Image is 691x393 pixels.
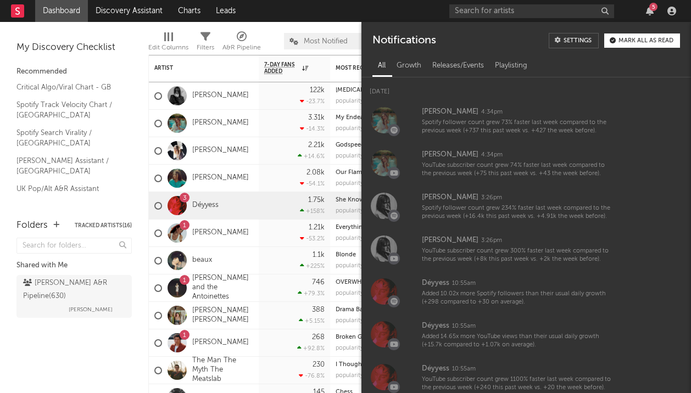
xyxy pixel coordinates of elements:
div: Godspeed [336,142,434,148]
div: [PERSON_NAME] [422,191,478,204]
a: Godspeed [336,142,365,148]
div: Mark all as read [618,38,673,44]
a: [PERSON_NAME] [192,119,249,128]
div: Playlisting [489,57,533,75]
div: +158 % [300,207,325,215]
div: Everything Changes (But I Won't) (ft. Shygirl & Casey MQ) [336,224,434,231]
div: 2.21k [308,142,325,149]
div: popularity: 51 [336,98,371,104]
button: 5 [646,7,654,15]
div: A&R Pipeline [222,41,261,54]
a: [PERSON_NAME] [192,173,249,183]
a: The Man The Myth The Meatslab [192,356,253,384]
div: +5.15 % [299,317,325,324]
button: Mark all as read [604,33,680,48]
div: 3:26pm [481,237,502,245]
div: Broken Game [336,334,434,340]
a: [MEDICAL_DATA] [336,87,385,93]
a: UK Pop/Alt A&R Assistant [16,183,121,195]
div: I Thought About You Last Autumn_01 [336,362,434,368]
div: Releases/Events [427,57,489,75]
div: 1.1k [313,251,325,259]
div: 5 [649,3,657,11]
div: +14.6 % [298,153,325,160]
a: [PERSON_NAME] A&R Pipeline(630)[PERSON_NAME] [16,275,132,318]
div: Blonde [336,252,434,258]
span: 7-Day Fans Added [264,61,299,75]
div: Folders [16,219,48,232]
a: Everything Changes (But I Won't) (ft. [PERSON_NAME] & Casey MQ) [336,224,527,231]
a: OVERWHELMING FEAR [336,279,400,285]
div: popularity: 30 [336,373,372,379]
span: [PERSON_NAME] [69,303,113,316]
div: Spotify follower count grew 73% faster last week compared to the previous week (+737 this past we... [422,119,615,136]
div: Spotify follower count grew 234% faster last week compared to the previous week (+16.4k this past... [422,204,615,221]
div: popularity: 32 [336,208,371,214]
div: Growth [391,57,427,75]
div: YouTube subscriber count grew 300% faster last week compared to the previous week (+8k this past ... [422,247,615,264]
span: Most Notified [304,38,348,45]
a: Déyyess10:55amAdded 14.65x more YouTube views than their usual daily growth (+15.7k compared to +... [361,313,691,356]
a: [PERSON_NAME] [192,228,249,238]
div: Déyyess [422,277,449,290]
div: Edit Columns [148,41,188,54]
div: 122k [310,87,325,94]
div: Filters [197,41,214,54]
div: popularity: 40 [336,263,372,269]
a: Drama Baby [336,307,370,313]
a: I Thought About You Last Autumn_01 [336,362,444,368]
a: Broken Game [336,334,374,340]
div: YouTube subscriber count grew 1100% faster last week compared to the previous week (+240 this pas... [422,375,615,392]
div: [DATE] [361,77,691,99]
div: popularity: 54 [336,153,372,159]
a: [PERSON_NAME] [192,146,249,155]
button: Tracked Artists(16) [75,223,132,228]
div: All [372,57,391,75]
div: popularity: 33 [336,290,371,296]
input: Search for folders... [16,238,132,254]
div: popularity: 32 [336,345,371,351]
div: +92.8 % [297,345,325,352]
a: [PERSON_NAME]4:34pmYouTube subscriber count grew 74% faster last week compared to the previous we... [361,142,691,184]
div: popularity: 51 [336,126,371,132]
div: [PERSON_NAME] [422,105,478,119]
div: Edit Columns [148,27,188,59]
div: OVERWHELMING FEAR [336,279,434,285]
div: Filters [197,27,214,59]
div: Most Recent Track [336,65,418,71]
div: Added 10.02x more Spotify followers than their usual daily growth (+298 compared to +30 on average). [422,290,615,307]
a: [PERSON_NAME] [192,91,249,100]
div: 2.08k [307,169,325,176]
div: popularity: 52 [336,235,371,242]
div: 3:26pm [481,194,502,202]
div: 1.21k [309,224,325,231]
div: Déyyess [422,362,449,375]
div: 4:34pm [481,151,503,159]
div: My Discovery Checklist [16,41,132,54]
div: Notifications [372,33,436,48]
a: She Knows [336,197,367,203]
div: [PERSON_NAME] A&R Pipeline ( 630 ) [23,277,122,303]
a: [PERSON_NAME]3:26pmSpotify follower count grew 234% faster last week compared to the previous wee... [361,184,691,227]
div: 388 [312,306,325,313]
a: [PERSON_NAME] [PERSON_NAME] [192,306,253,325]
div: -23.7 % [300,98,325,105]
input: Search for artists [449,4,614,18]
a: Settings [549,33,599,48]
div: [PERSON_NAME] [422,148,478,161]
a: Spotify Search Virality / [GEOGRAPHIC_DATA] [16,127,121,149]
a: Blonde [336,252,356,258]
div: 10:55am [452,322,476,330]
div: -76.8 % [299,372,325,379]
div: -14.3 % [300,125,325,132]
div: popularity: 48 [336,318,372,324]
div: -54.1 % [300,180,325,187]
div: Drama Baby [336,307,434,313]
div: popularity: 37 [336,181,371,187]
a: Critical Algo/Viral Chart - GB [16,81,121,93]
div: +225 % [300,262,325,270]
a: Our Flame [336,170,365,176]
div: 230 [313,361,325,368]
div: [PERSON_NAME] [422,234,478,247]
div: YouTube subscriber count grew 74% faster last week compared to the previous week (+75 this past w... [422,161,615,178]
